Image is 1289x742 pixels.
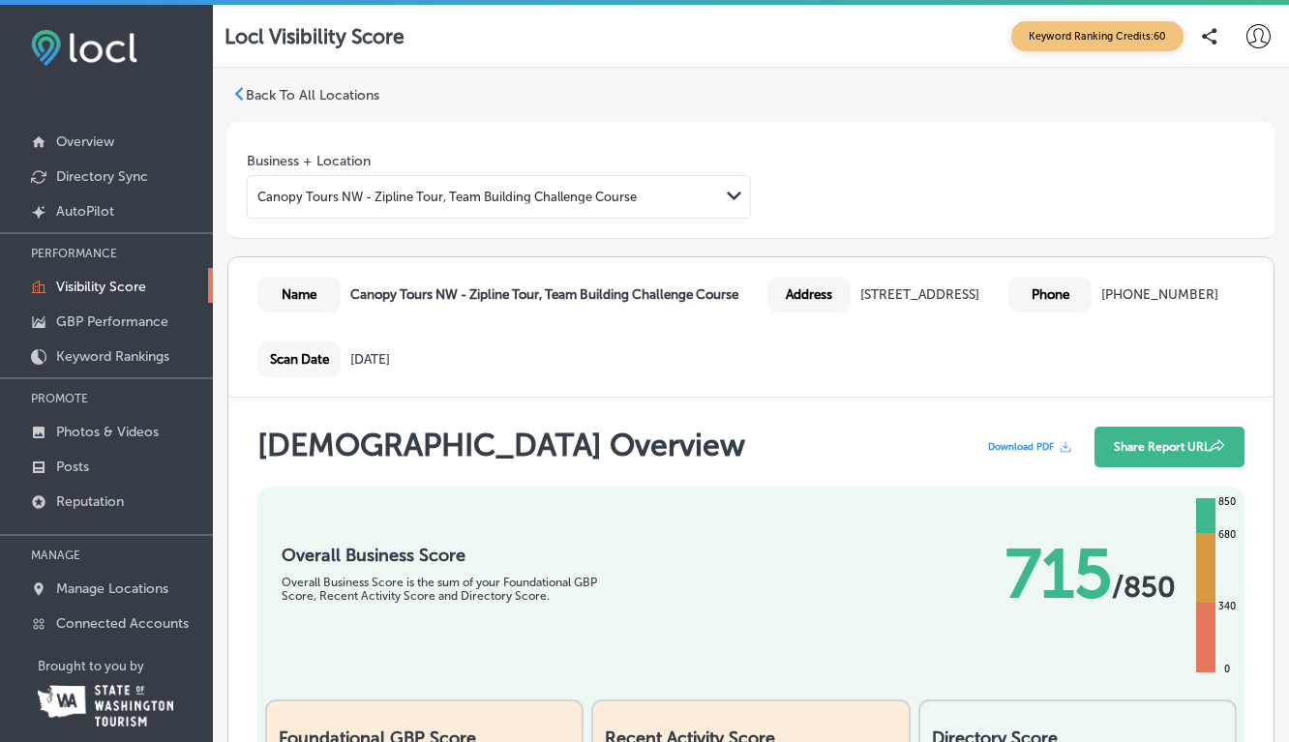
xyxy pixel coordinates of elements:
[247,153,371,169] label: Business + Location
[38,685,173,727] img: Washington Tourism
[56,424,159,440] p: Photos & Videos
[56,279,146,295] p: Visibility Score
[257,277,341,312] div: Name
[350,351,390,368] div: [DATE]
[246,87,379,104] p: Back To All Locations
[282,545,620,566] h1: Overall Business Score
[282,576,620,603] div: Overall Business Score is the sum of your Foundational GBP Score, Recent Activity Score and Direc...
[1214,527,1240,543] div: 680
[56,203,114,220] p: AutoPilot
[1101,286,1218,303] div: [PHONE_NUMBER]
[56,134,114,150] p: Overview
[860,286,979,303] div: [STREET_ADDRESS]
[1008,277,1092,312] div: Phone
[257,341,341,377] div: Scan Date
[56,493,124,510] p: Reputation
[1011,21,1184,51] span: Keyword Ranking Credits: 60
[1214,599,1240,614] div: 340
[1220,662,1234,677] div: 0
[225,24,405,48] p: Locl Visibility Score
[56,615,189,632] p: Connected Accounts
[257,427,745,477] h1: [DEMOGRAPHIC_DATA] Overview
[56,459,89,475] p: Posts
[38,659,213,673] p: Brought to you by
[1094,427,1244,467] button: Share Report URL
[257,190,637,204] div: Canopy Tours NW - Zipline Tour, Team Building Challenge Course
[1112,570,1176,605] span: / 850
[350,286,738,303] b: Canopy Tours NW - Zipline Tour, Team Building Challenge Course
[56,313,168,330] p: GBP Performance
[988,441,1054,453] span: Download PDF
[767,277,851,312] div: Address
[1214,494,1240,510] div: 850
[56,580,168,597] p: Manage Locations
[1005,533,1112,614] span: 715
[56,168,148,185] p: Directory Sync
[31,30,137,66] img: fda3e92497d09a02dc62c9cd864e3231.png
[56,348,169,365] p: Keyword Rankings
